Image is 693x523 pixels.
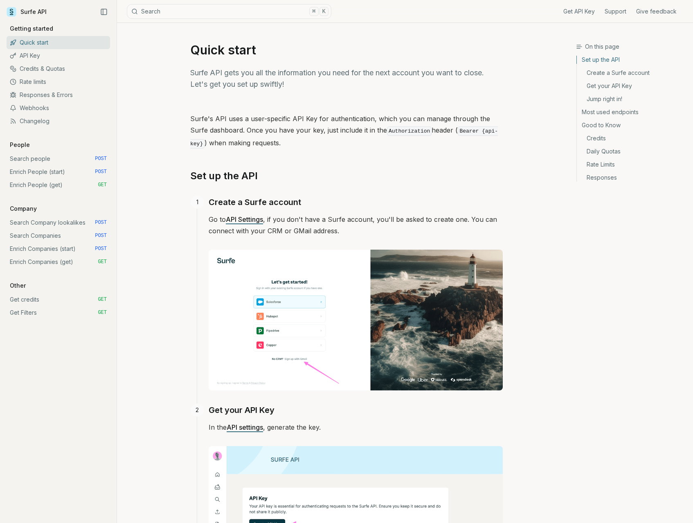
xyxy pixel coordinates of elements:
span: POST [95,169,107,175]
a: Credits & Quotas [7,62,110,75]
a: Set up the API [577,56,686,66]
a: Changelog [7,115,110,128]
a: Daily Quotas [577,145,686,158]
a: Get credits GET [7,293,110,306]
a: Credits [577,132,686,145]
button: Collapse Sidebar [98,6,110,18]
span: POST [95,219,107,226]
a: Search people POST [7,152,110,165]
a: API Settings [226,215,263,223]
a: Get your API Key [209,404,274,417]
a: API Key [7,49,110,62]
kbd: ⌘ [309,7,318,16]
span: GET [98,296,107,303]
a: Rate Limits [577,158,686,171]
a: Enrich Companies (get) GET [7,255,110,268]
a: Support [605,7,626,16]
p: People [7,141,33,149]
a: Surfe API [7,6,47,18]
span: POST [95,156,107,162]
a: Enrich People (start) POST [7,165,110,178]
h3: On this page [576,43,686,51]
p: Surfe's API uses a user-specific API Key for authentication, which you can manage through the Sur... [190,113,503,150]
a: Create a Surfe account [577,66,686,79]
code: Authorization [387,126,432,136]
a: Set up the API [190,169,258,183]
span: GET [98,182,107,188]
a: API settings [227,423,263,431]
p: Getting started [7,25,56,33]
a: Search Company lookalikes POST [7,216,110,229]
a: Good to Know [577,119,686,132]
a: Get API Key [563,7,595,16]
a: Get Filters GET [7,306,110,319]
span: POST [95,232,107,239]
p: Other [7,282,29,290]
img: Image [209,250,503,390]
a: Webhooks [7,101,110,115]
h1: Quick start [190,43,503,57]
a: Responses [577,171,686,182]
a: Jump right in! [577,92,686,106]
p: Company [7,205,40,213]
a: Quick start [7,36,110,49]
span: GET [98,259,107,265]
a: Get your API Key [577,79,686,92]
a: Most used endpoints [577,106,686,119]
a: Rate limits [7,75,110,88]
button: Search⌘K [127,4,331,19]
span: GET [98,309,107,316]
a: Search Companies POST [7,229,110,242]
a: Responses & Errors [7,88,110,101]
span: POST [95,246,107,252]
kbd: K [319,7,328,16]
a: Give feedback [636,7,677,16]
a: Create a Surfe account [209,196,301,209]
a: Enrich Companies (start) POST [7,242,110,255]
a: Enrich People (get) GET [7,178,110,192]
p: Surfe API gets you all the information you need for the next account you want to close. Let's get... [190,67,503,90]
p: Go to , if you don't have a Surfe account, you'll be asked to create one. You can connect with yo... [209,214,503,237]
